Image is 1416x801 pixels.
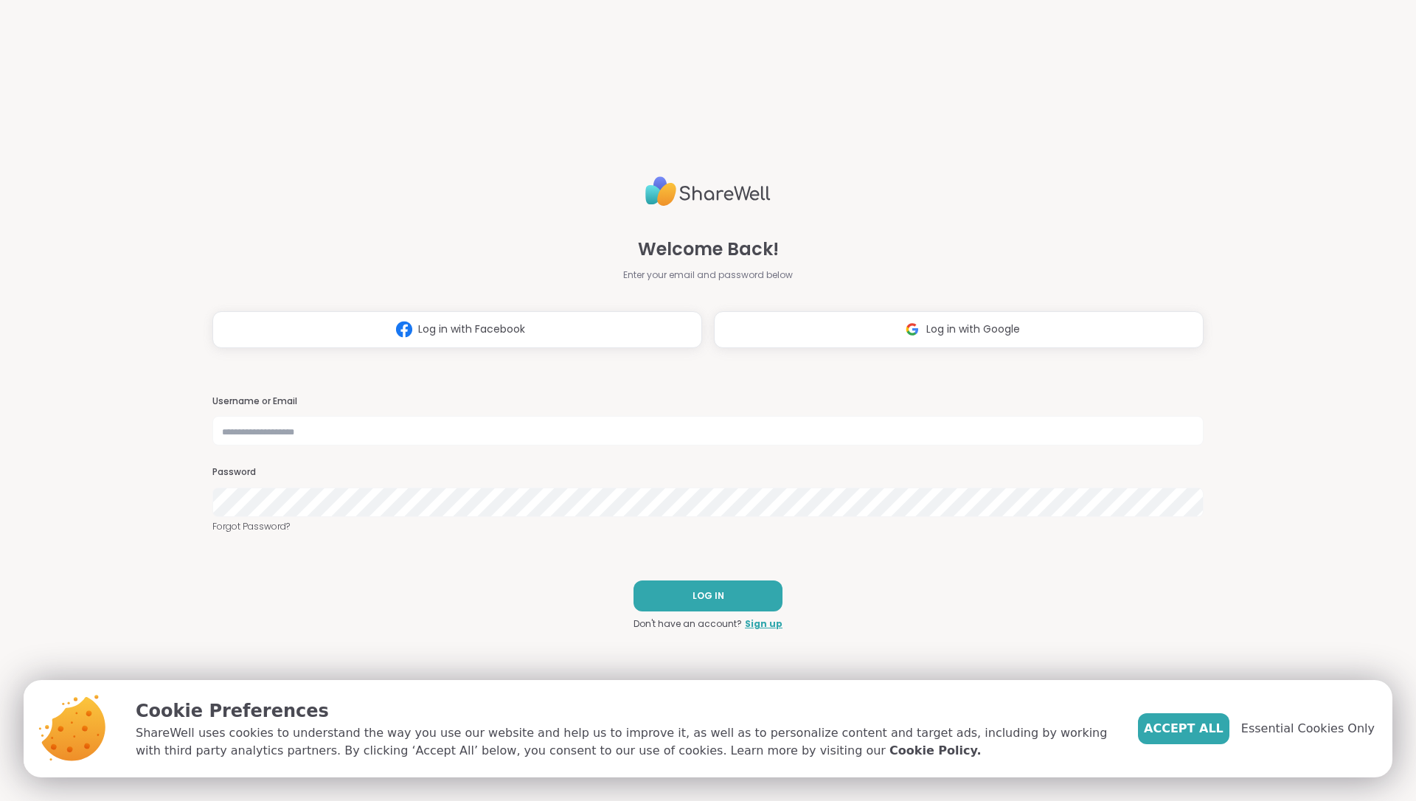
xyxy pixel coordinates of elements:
[645,170,771,212] img: ShareWell Logo
[714,311,1204,348] button: Log in with Google
[136,724,1114,760] p: ShareWell uses cookies to understand the way you use our website and help us to improve it, as we...
[1138,713,1229,744] button: Accept All
[390,316,418,343] img: ShareWell Logomark
[136,698,1114,724] p: Cookie Preferences
[634,617,742,631] span: Don't have an account?
[212,395,1204,408] h3: Username or Email
[212,466,1204,479] h3: Password
[745,617,782,631] a: Sign up
[926,322,1020,337] span: Log in with Google
[623,268,793,282] span: Enter your email and password below
[634,580,782,611] button: LOG IN
[212,520,1204,533] a: Forgot Password?
[418,322,525,337] span: Log in with Facebook
[889,742,981,760] a: Cookie Policy.
[693,589,724,603] span: LOG IN
[638,236,779,263] span: Welcome Back!
[898,316,926,343] img: ShareWell Logomark
[1241,720,1375,738] span: Essential Cookies Only
[212,311,702,348] button: Log in with Facebook
[1144,720,1224,738] span: Accept All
